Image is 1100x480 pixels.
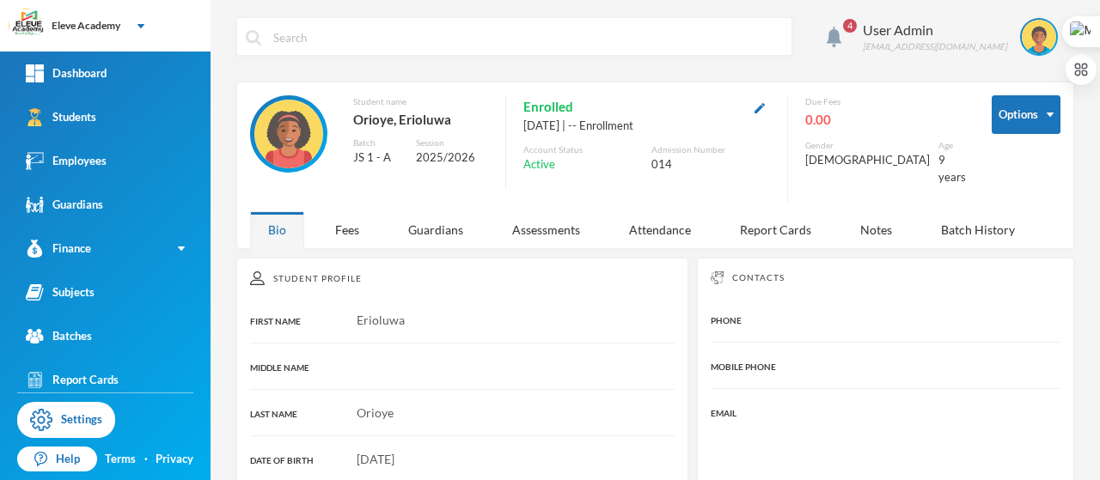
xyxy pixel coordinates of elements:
div: Guardians [390,211,481,248]
div: Eleve Academy [52,18,120,33]
div: Age [938,139,966,152]
div: Attendance [611,211,709,248]
div: User Admin [863,20,1007,40]
div: Account Status [523,143,642,156]
div: Assessments [494,211,598,248]
img: logo [9,9,44,44]
div: Batch History [923,211,1033,248]
span: PHONE [711,315,742,325]
div: Employees [26,152,107,170]
div: Orioye, Erioluwa [353,108,488,131]
div: Batch [353,137,404,149]
div: Fees [317,211,377,248]
div: · [144,451,148,468]
div: Bio [250,211,304,248]
span: [DATE] [357,452,394,466]
div: 2025/2026 [416,149,488,167]
button: Edit [749,97,770,117]
a: Terms [105,451,136,468]
div: Finance [26,240,91,258]
div: Dashboard [26,64,107,82]
div: Notes [842,211,910,248]
div: 0.00 [805,108,966,131]
span: Enrolled [523,95,573,118]
div: [DATE] | -- Enrollment [523,118,770,135]
div: Session [416,137,488,149]
span: Erioluwa [357,313,405,327]
div: Contacts [711,271,1060,284]
div: [EMAIL_ADDRESS][DOMAIN_NAME] [863,40,1007,53]
a: Privacy [156,451,193,468]
div: Students [26,108,96,126]
div: Report Cards [722,211,829,248]
div: Student name [353,95,488,108]
span: Active [523,156,555,173]
div: Due Fees [805,95,966,108]
img: search [246,30,261,46]
span: 4 [843,19,857,33]
a: Help [17,447,97,472]
div: Guardians [26,196,103,214]
span: MIDDLE NAME [250,362,309,373]
div: Gender [805,139,930,152]
span: Orioye [357,405,394,420]
div: Batches [26,327,92,345]
div: [DEMOGRAPHIC_DATA] [805,152,930,169]
div: 9 years [938,152,966,185]
div: Report Cards [26,371,119,389]
button: Options [992,95,1060,134]
span: MOBILE PHONE [711,362,776,372]
span: EMAIL [711,408,736,418]
div: Admission Number [651,143,770,156]
div: Subjects [26,283,95,301]
div: JS 1 - A [353,149,404,167]
div: Student Profile [250,271,675,285]
img: STUDENT [254,100,323,168]
input: Search [272,18,783,57]
div: 014 [651,156,770,173]
a: Settings [17,402,115,438]
img: STUDENT [1022,20,1056,54]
